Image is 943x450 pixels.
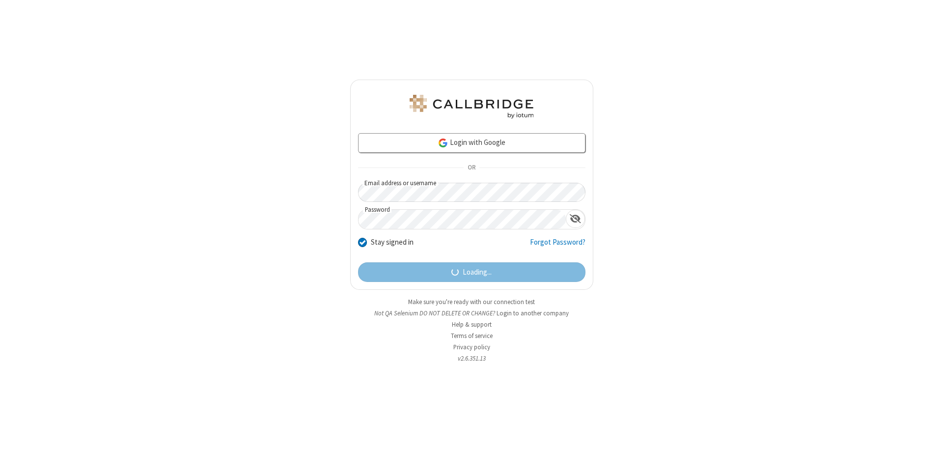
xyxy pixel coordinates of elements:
img: google-icon.png [438,138,448,148]
button: Loading... [358,262,585,282]
span: Loading... [463,267,492,278]
input: Email address or username [358,183,585,202]
li: v2.6.351.13 [350,354,593,363]
div: Show password [566,210,585,228]
button: Login to another company [497,309,569,318]
img: QA Selenium DO NOT DELETE OR CHANGE [408,95,535,118]
a: Forgot Password? [530,237,585,255]
a: Login with Google [358,133,585,153]
input: Password [359,210,566,229]
span: OR [464,161,479,175]
li: Not QA Selenium DO NOT DELETE OR CHANGE? [350,309,593,318]
a: Help & support [452,320,492,329]
label: Stay signed in [371,237,414,248]
a: Privacy policy [453,343,490,351]
a: Terms of service [451,332,493,340]
a: Make sure you're ready with our connection test [408,298,535,306]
